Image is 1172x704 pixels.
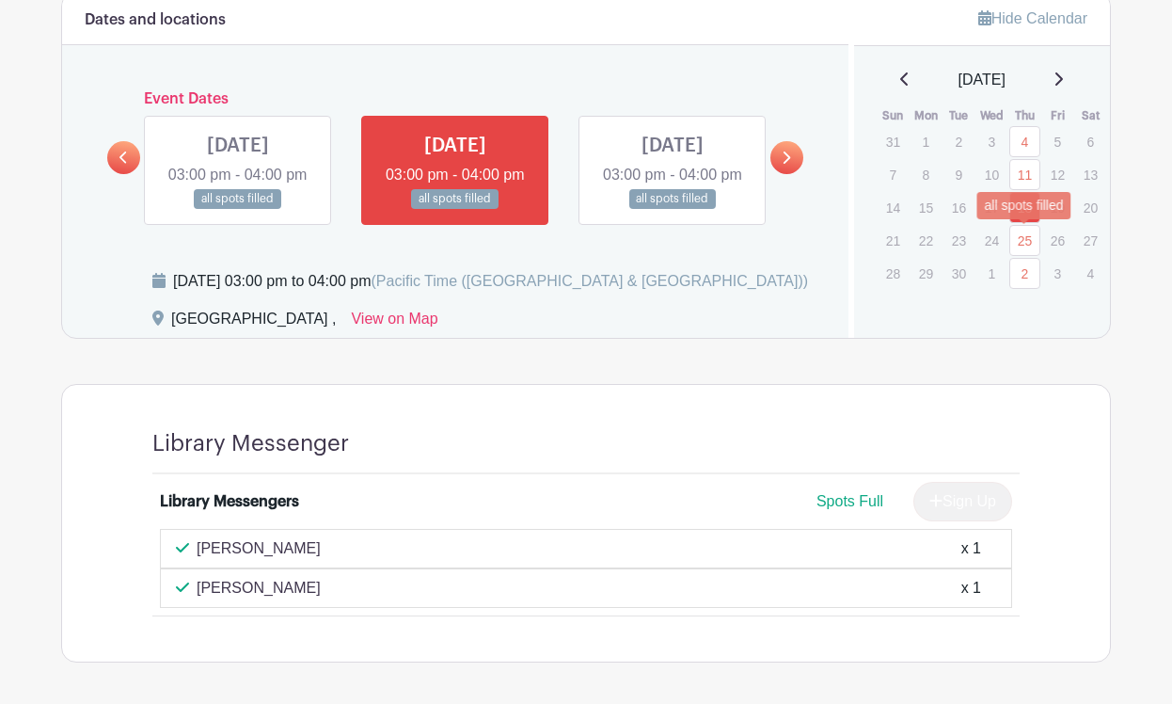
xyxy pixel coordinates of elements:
[1009,258,1040,289] a: 2
[197,577,321,600] p: [PERSON_NAME]
[1075,127,1106,156] p: 6
[351,308,437,338] a: View on Map
[911,259,942,288] p: 29
[943,226,974,255] p: 23
[1009,126,1040,157] a: 4
[878,193,909,222] p: 14
[975,106,1008,125] th: Wed
[943,193,974,222] p: 16
[1009,225,1040,256] a: 25
[85,11,226,29] h6: Dates and locations
[816,493,883,509] span: Spots Full
[878,160,909,189] p: 7
[976,160,1007,189] p: 10
[976,127,1007,156] p: 3
[878,259,909,288] p: 28
[1075,193,1106,222] p: 20
[1075,226,1106,255] p: 27
[961,537,981,560] div: x 1
[1042,127,1073,156] p: 5
[1042,226,1073,255] p: 26
[1008,106,1041,125] th: Thu
[1075,160,1106,189] p: 13
[1041,106,1074,125] th: Fri
[1075,259,1106,288] p: 4
[878,226,909,255] p: 21
[943,259,974,288] p: 30
[197,537,321,560] p: [PERSON_NAME]
[152,430,349,457] h4: Library Messenger
[1074,106,1107,125] th: Sat
[958,69,1006,91] span: [DATE]
[911,193,942,222] p: 15
[976,259,1007,288] p: 1
[976,226,1007,255] p: 24
[943,127,974,156] p: 2
[911,127,942,156] p: 1
[1042,259,1073,288] p: 3
[961,577,981,600] div: x 1
[976,193,1007,222] p: 17
[911,160,942,189] p: 8
[977,192,1071,219] div: all spots filled
[371,273,808,289] span: (Pacific Time ([GEOGRAPHIC_DATA] & [GEOGRAPHIC_DATA]))
[911,226,942,255] p: 22
[942,106,975,125] th: Tue
[171,308,336,338] div: [GEOGRAPHIC_DATA] ,
[878,127,909,156] p: 31
[978,10,1087,26] a: Hide Calendar
[160,490,299,513] div: Library Messengers
[910,106,942,125] th: Mon
[173,270,808,293] div: [DATE] 03:00 pm to 04:00 pm
[877,106,910,125] th: Sun
[140,90,770,108] h6: Event Dates
[943,160,974,189] p: 9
